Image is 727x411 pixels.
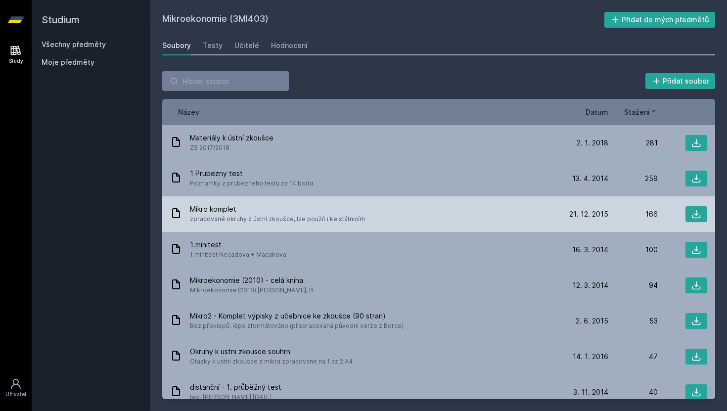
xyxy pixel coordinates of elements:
span: 1.minitest Necadova + Macakova [190,250,286,260]
a: Všechny předměty [42,40,106,48]
span: Moje předměty [42,57,94,67]
a: Hodnocení [271,36,308,55]
input: Hledej soubor [162,71,289,91]
span: 2. 6. 2015 [576,316,608,326]
span: Mikro komplet [190,204,365,214]
div: Soubory [162,41,191,50]
div: 94 [608,280,658,290]
span: 3. 11. 2014 [573,387,608,397]
button: Název [178,107,199,117]
div: Testy [203,41,223,50]
span: Materiály k ústní zkoušce [190,133,273,143]
h2: Mikroekonomie (3MI403) [162,12,604,28]
span: 21. 12. 2015 [569,209,608,219]
span: Otazky k ustni zkousce z mikra zpracovane na 1 az 2 A4 [190,357,353,366]
div: 166 [608,209,658,219]
span: Mikro2 - Komplet výpisky z učebnice ke zkoušce (90 stran) [190,311,404,321]
button: Datum [586,107,608,117]
div: Hodnocení [271,41,308,50]
span: 14. 1. 2016 [573,352,608,362]
div: Učitelé [234,41,259,50]
a: Testy [203,36,223,55]
div: Study [9,57,23,65]
span: Mikroekonomie (2010) - celá kniha [190,275,315,285]
span: 13. 4. 2014 [572,174,608,183]
div: 53 [608,316,658,326]
div: 281 [608,138,658,148]
a: Soubory [162,36,191,55]
span: 1.minitest [190,240,286,250]
span: ZS 2017/2018 [190,143,273,153]
div: Uživatel [5,391,26,398]
span: 1 Prubezny test [190,169,313,179]
span: Okruhy k ustni zkousce souhrn [190,347,353,357]
button: Přidat soubor [645,73,716,89]
div: 40 [608,387,658,397]
span: Bez překlepů, lépe zformátováno (přepracovaná původní verze z Borce) [190,321,404,331]
span: Poznamky z prubezneho testu za 14 bodu [190,179,313,188]
a: Učitelé [234,36,259,55]
span: 12. 3. 2014 [573,280,608,290]
span: 2. 1. 2018 [577,138,608,148]
span: Stažení [624,107,650,117]
button: Přidat do mých předmětů [604,12,716,28]
span: 16. 3. 2014 [572,245,608,255]
span: test [PERSON_NAME] [DATE] [190,392,281,402]
button: Stažení [624,107,658,117]
span: Mikroekonomie (2010) [PERSON_NAME], B. [190,285,315,295]
span: distanční - 1. průběžný test [190,382,281,392]
div: 259 [608,174,658,183]
div: 47 [608,352,658,362]
a: Uživatel [2,373,30,403]
a: Study [2,40,30,70]
div: 100 [608,245,658,255]
span: zpracované okruhy z ústní zkoušce, lze použít i ke státnicím [190,214,365,224]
